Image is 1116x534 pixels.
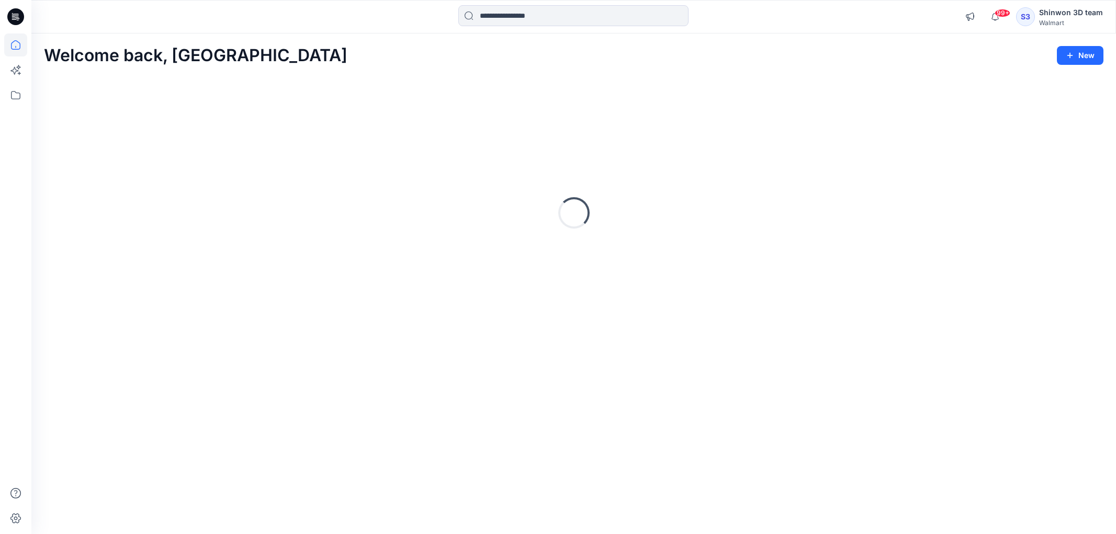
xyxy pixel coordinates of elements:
span: 99+ [995,9,1010,17]
div: S3 [1016,7,1035,26]
div: Walmart [1039,19,1103,27]
button: New [1057,46,1103,65]
div: Shinwon 3D team [1039,6,1103,19]
h2: Welcome back, [GEOGRAPHIC_DATA] [44,46,347,65]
